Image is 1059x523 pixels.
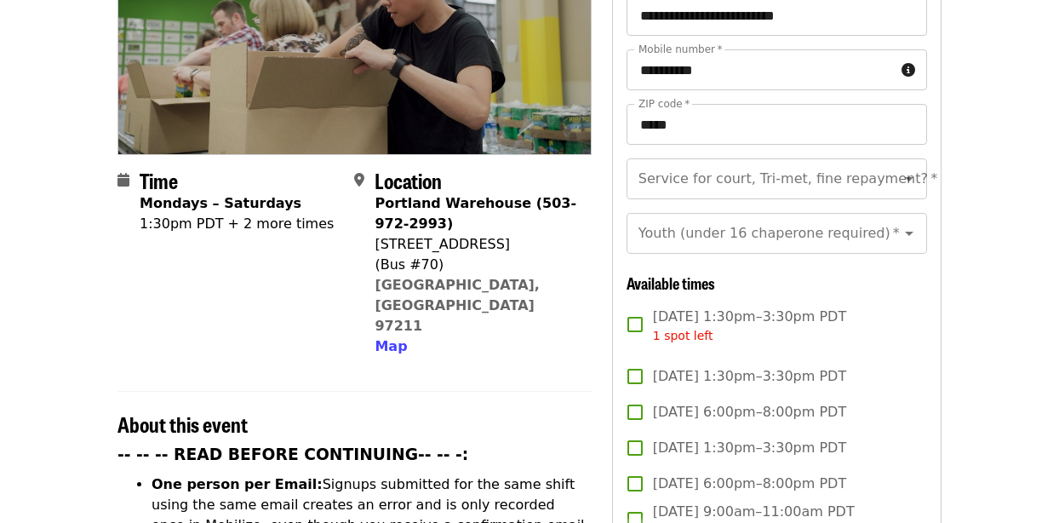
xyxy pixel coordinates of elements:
i: circle-info icon [902,62,915,78]
span: Location [375,165,442,195]
span: About this event [117,409,248,439]
div: [STREET_ADDRESS] [375,234,577,255]
strong: -- -- -- READ BEFORE CONTINUING-- -- -: [117,445,468,463]
button: Map [375,336,407,357]
i: calendar icon [117,172,129,188]
span: 1 spot left [653,329,713,342]
span: Available times [627,272,715,294]
div: (Bus #70) [375,255,577,275]
span: [DATE] 6:00pm–8:00pm PDT [653,402,846,422]
label: Mobile number [638,44,722,55]
button: Open [897,167,921,191]
a: [GEOGRAPHIC_DATA], [GEOGRAPHIC_DATA] 97211 [375,277,540,334]
strong: Mondays – Saturdays [140,195,301,211]
span: Time [140,165,178,195]
span: [DATE] 1:30pm–3:30pm PDT [653,438,846,458]
span: [DATE] 6:00pm–8:00pm PDT [653,474,846,494]
i: map-marker-alt icon [354,172,364,188]
span: [DATE] 1:30pm–3:30pm PDT [653,307,846,345]
div: 1:30pm PDT + 2 more times [140,214,334,234]
input: Mobile number [627,49,895,90]
strong: Portland Warehouse (503-972-2993) [375,195,576,232]
label: ZIP code [638,99,690,109]
input: ZIP code [627,104,927,145]
strong: One person per Email: [152,476,323,492]
span: [DATE] 1:30pm–3:30pm PDT [653,366,846,387]
span: Map [375,338,407,354]
button: Open [897,221,921,245]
